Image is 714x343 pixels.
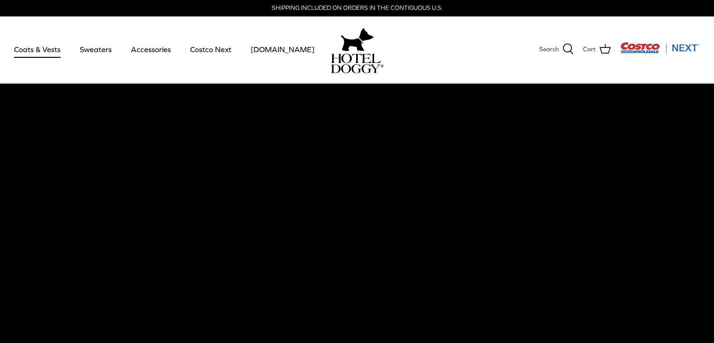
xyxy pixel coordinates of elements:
a: Search [539,43,574,55]
a: hoteldoggy.com hoteldoggycom [331,25,384,73]
a: Accessories [123,33,179,65]
a: Visit Costco Next [620,48,700,55]
img: hoteldoggy.com [341,25,374,54]
a: [DOMAIN_NAME] [242,33,323,65]
a: Sweaters [71,33,120,65]
a: Cart [583,43,611,55]
img: hoteldoggycom [331,54,384,73]
span: Search [539,45,559,55]
img: Costco Next [620,42,700,54]
a: Coats & Vests [6,33,69,65]
a: Costco Next [182,33,240,65]
span: Cart [583,45,596,55]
